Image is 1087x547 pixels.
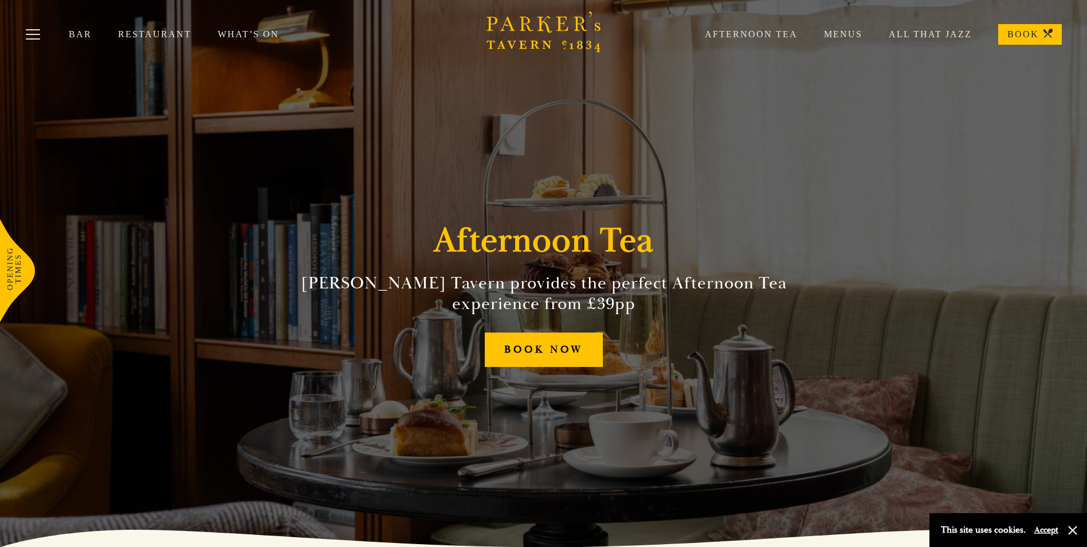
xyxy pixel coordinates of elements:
button: Accept [1034,525,1058,536]
a: BOOK NOW [485,333,603,368]
h2: [PERSON_NAME] Tavern provides the perfect Afternoon Tea experience from £39pp [282,273,805,314]
p: This site uses cookies. [941,522,1026,538]
button: Close and accept [1067,525,1078,536]
h1: Afternoon Tea [434,220,654,261]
